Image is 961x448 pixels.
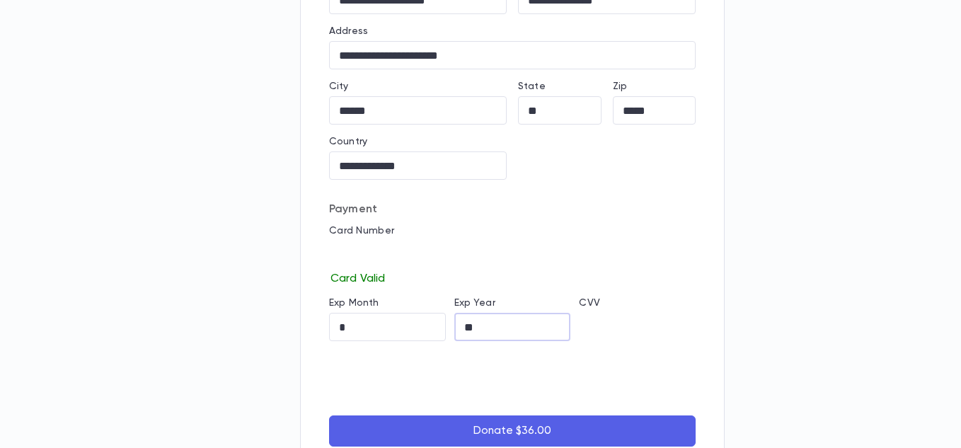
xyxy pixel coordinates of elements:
[329,297,379,309] label: Exp Month
[329,25,368,37] label: Address
[579,297,696,309] p: CVV
[579,313,696,341] iframe: cvv
[518,81,546,92] label: State
[329,241,696,269] iframe: card
[613,81,627,92] label: Zip
[329,225,696,236] p: Card Number
[329,81,349,92] label: City
[329,415,696,447] button: Donate $36.00
[329,202,696,217] p: Payment
[329,136,367,147] label: Country
[329,269,696,286] p: Card Valid
[454,297,495,309] label: Exp Year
